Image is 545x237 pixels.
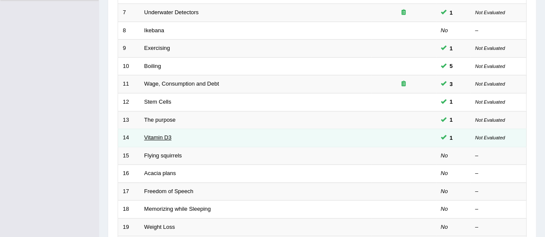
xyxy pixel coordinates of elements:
[441,170,448,176] em: No
[475,152,522,160] div: –
[118,111,140,129] td: 13
[144,206,211,212] a: Memorizing while Sleeping
[446,80,456,89] span: You can still take this question
[118,75,140,93] td: 11
[144,9,199,15] a: Underwater Detectors
[144,170,176,176] a: Acacia plans
[441,206,448,212] em: No
[475,205,522,213] div: –
[118,147,140,165] td: 15
[446,8,456,17] span: You can still take this question
[144,152,182,159] a: Flying squirrels
[144,45,170,51] a: Exercising
[118,57,140,75] td: 10
[144,63,161,69] a: Boiling
[118,182,140,200] td: 17
[446,133,456,142] span: You can still take this question
[144,188,193,194] a: Freedom of Speech
[118,93,140,111] td: 12
[144,134,171,141] a: Vitamin D3
[144,224,175,230] a: Weight Loss
[118,200,140,219] td: 18
[446,62,456,71] span: You can still take this question
[446,97,456,106] span: You can still take this question
[441,27,448,34] em: No
[118,4,140,22] td: 7
[441,188,448,194] em: No
[475,10,505,15] small: Not Evaluated
[475,135,505,140] small: Not Evaluated
[446,44,456,53] span: You can still take this question
[475,188,522,196] div: –
[475,46,505,51] small: Not Evaluated
[441,224,448,230] em: No
[118,40,140,58] td: 9
[118,22,140,40] td: 8
[118,165,140,183] td: 16
[475,27,522,35] div: –
[475,81,505,86] small: Not Evaluated
[118,129,140,147] td: 14
[475,99,505,105] small: Not Evaluated
[144,27,164,34] a: Ikebana
[475,64,505,69] small: Not Evaluated
[475,169,522,178] div: –
[118,218,140,236] td: 19
[446,115,456,124] span: You can still take this question
[475,223,522,231] div: –
[376,80,431,88] div: Exam occurring question
[441,152,448,159] em: No
[475,117,505,123] small: Not Evaluated
[144,117,176,123] a: The purpose
[144,80,219,87] a: Wage, Consumption and Debt
[376,9,431,17] div: Exam occurring question
[144,98,171,105] a: Stem Cells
